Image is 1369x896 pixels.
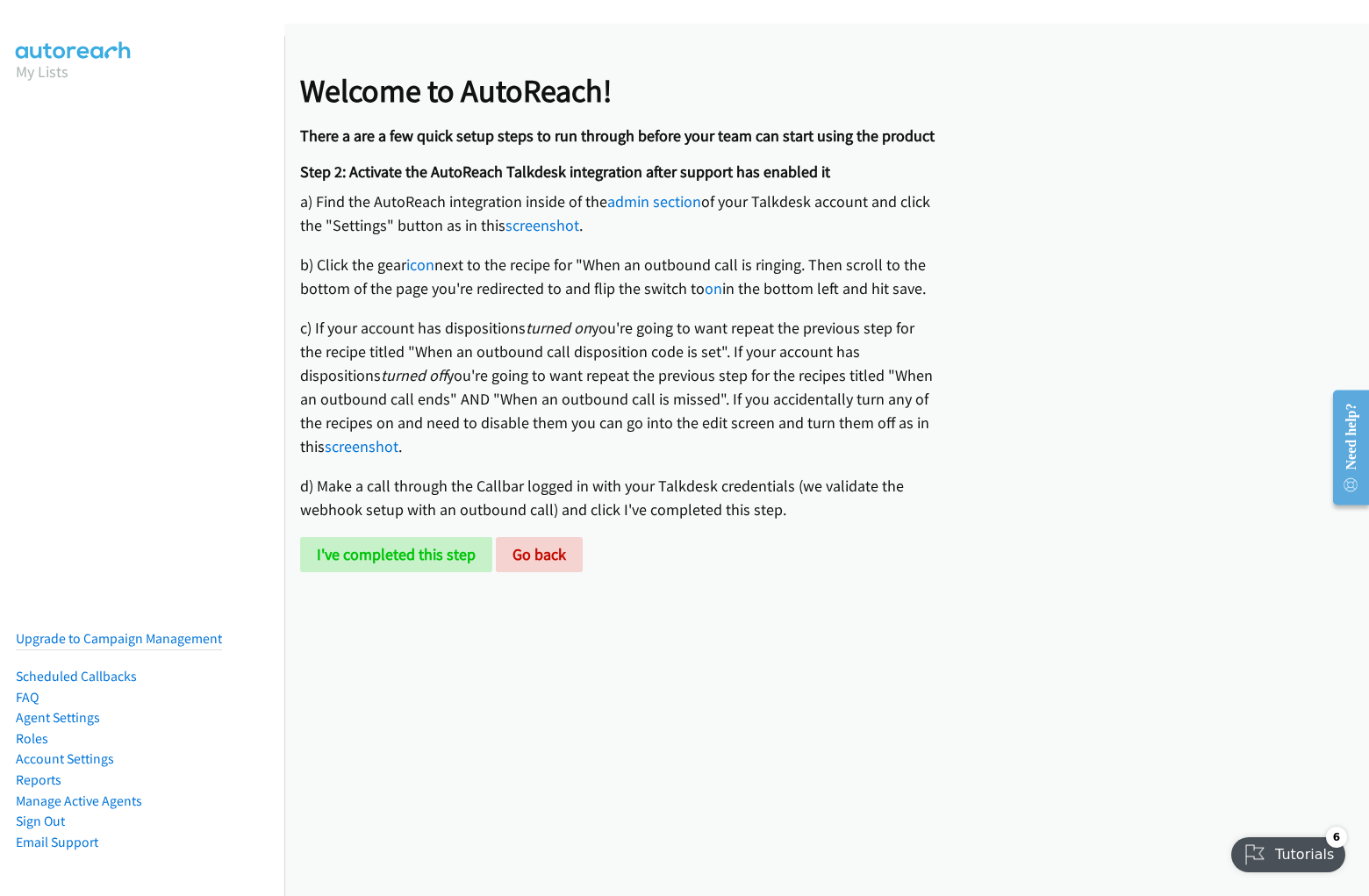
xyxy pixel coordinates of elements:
[300,253,937,300] p: b) Click the gear next to the recipe for "When an outbound call is ringing. Then scroll to the bo...
[300,537,492,572] button: I've completed this step
[505,215,579,235] a: screenshot
[496,537,583,572] button: Go back
[16,813,65,829] a: Sign Out
[1221,820,1356,883] iframe: Checklist
[1320,383,1369,512] iframe: Resource Center
[16,834,98,850] a: Email Support
[526,318,591,338] i: turned on
[16,771,61,788] a: Reports
[607,191,701,211] a: admin section
[16,668,137,685] a: Scheduled Callbacks
[381,365,447,385] i: turned off
[325,436,398,456] a: screenshot
[16,689,39,706] a: FAQ
[16,61,68,82] a: My Lists
[16,730,48,747] a: Roles
[300,316,937,458] p: c) If your account has dispositions you're going to want repeat the previous step for the recipe ...
[16,750,114,767] a: Account Settings
[406,254,434,275] a: icon
[16,709,100,726] a: Agent Settings
[16,630,222,647] a: Upgrade to Campaign Management
[16,792,142,809] a: Manage Active Agents
[300,190,937,237] p: a) Find the AutoReach integration inside of the of your Talkdesk account and click the "Settings"...
[300,474,937,521] p: d) Make a call through the Callbar logged in with your Talkdesk credentials (we validate the webh...
[705,278,722,298] a: on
